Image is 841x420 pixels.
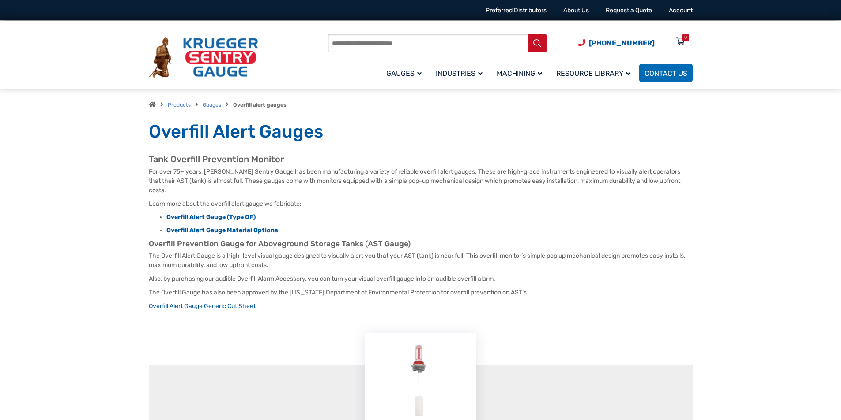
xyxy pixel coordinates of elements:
p: Learn more about the overfill alert gauge we fabricate: [149,199,693,208]
h2: Tank Overfill Prevention Monitor [149,154,693,165]
a: Resource Library [551,63,639,83]
span: Gauges [386,69,422,78]
a: Preferred Distributors [486,7,547,14]
span: Industries [436,69,483,78]
a: Products [168,102,191,108]
a: Industries [430,63,491,83]
a: Machining [491,63,551,83]
a: Gauges [381,63,430,83]
p: Also, by purchasing our audible Overfill Alarm Accessory, you can turn your visual overfill gauge... [149,274,693,283]
p: The Overfill Alert Gauge is a high-level visual gauge designed to visually alert you that your AS... [149,251,693,270]
a: Request a Quote [606,7,652,14]
a: Overfill Alert Gauge Material Options [166,227,278,234]
h3: Overfill Prevention Gauge for Aboveground Storage Tanks (AST Gauge) [149,239,693,249]
img: Krueger Sentry Gauge [149,37,258,78]
span: [PHONE_NUMBER] [589,39,655,47]
span: Contact Us [645,69,687,78]
h1: Overfill Alert Gauges [149,121,693,143]
a: About Us [563,7,589,14]
p: The Overfill Gauge has also been approved by the [US_STATE] Department of Environmental Protectio... [149,288,693,297]
p: For over 75+ years, [PERSON_NAME] Sentry Gauge has been manufacturing a variety of reliable overf... [149,167,693,195]
a: Overfill Alert Gauge (Type OF) [166,213,256,221]
span: Machining [497,69,542,78]
a: Account [669,7,693,14]
strong: Overfill alert gauges [233,102,287,108]
a: Overfill Alert Gauge Generic Cut Sheet [149,302,256,310]
a: Gauges [203,102,221,108]
a: Contact Us [639,64,693,82]
a: Phone Number (920) 434-8860 [578,37,655,48]
div: 0 [684,34,687,41]
span: Resource Library [556,69,630,78]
